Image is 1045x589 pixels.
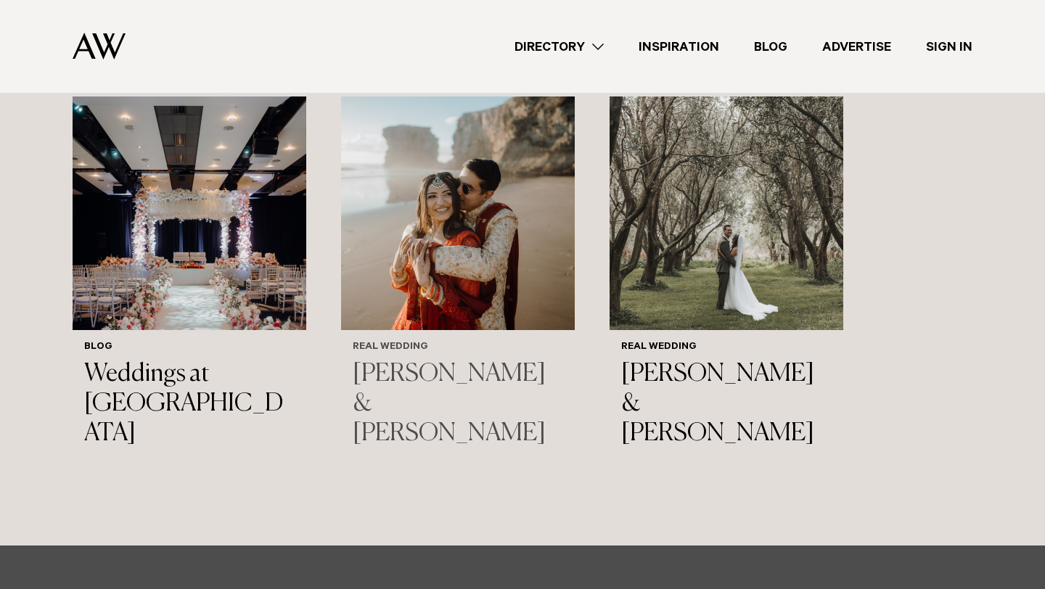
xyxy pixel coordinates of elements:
img: Auckland Weddings Logo [73,33,126,59]
img: Real Wedding | Meenu & Pranshu [341,96,575,330]
a: Inspiration [621,37,737,57]
swiper-slide: 1 / 3 [73,96,306,460]
a: Real Wedding | Meenu & Pranshu Real Wedding [PERSON_NAME] & [PERSON_NAME] [341,96,575,460]
a: Blog | Weddings at Pullman Auckland Hotel Blog Weddings at [GEOGRAPHIC_DATA] [73,96,306,460]
swiper-slide: 2 / 3 [341,96,575,460]
h6: Real Wedding [621,342,832,354]
a: Directory [497,37,621,57]
h3: Weddings at [GEOGRAPHIC_DATA] [84,360,295,448]
a: Advertise [805,37,909,57]
h3: [PERSON_NAME] & [PERSON_NAME] [621,360,832,448]
img: Blog | Weddings at Pullman Auckland Hotel [73,96,306,330]
a: Sign In [909,37,990,57]
a: Real Wedding | Matthew & Jade Real Wedding [PERSON_NAME] & [PERSON_NAME] [610,96,843,460]
swiper-slide: 3 / 3 [610,96,843,460]
a: Blog [737,37,805,57]
img: Real Wedding | Matthew & Jade [610,96,843,330]
h6: Blog [84,342,295,354]
h3: [PERSON_NAME] & [PERSON_NAME] [353,360,563,448]
h6: Real Wedding [353,342,563,354]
